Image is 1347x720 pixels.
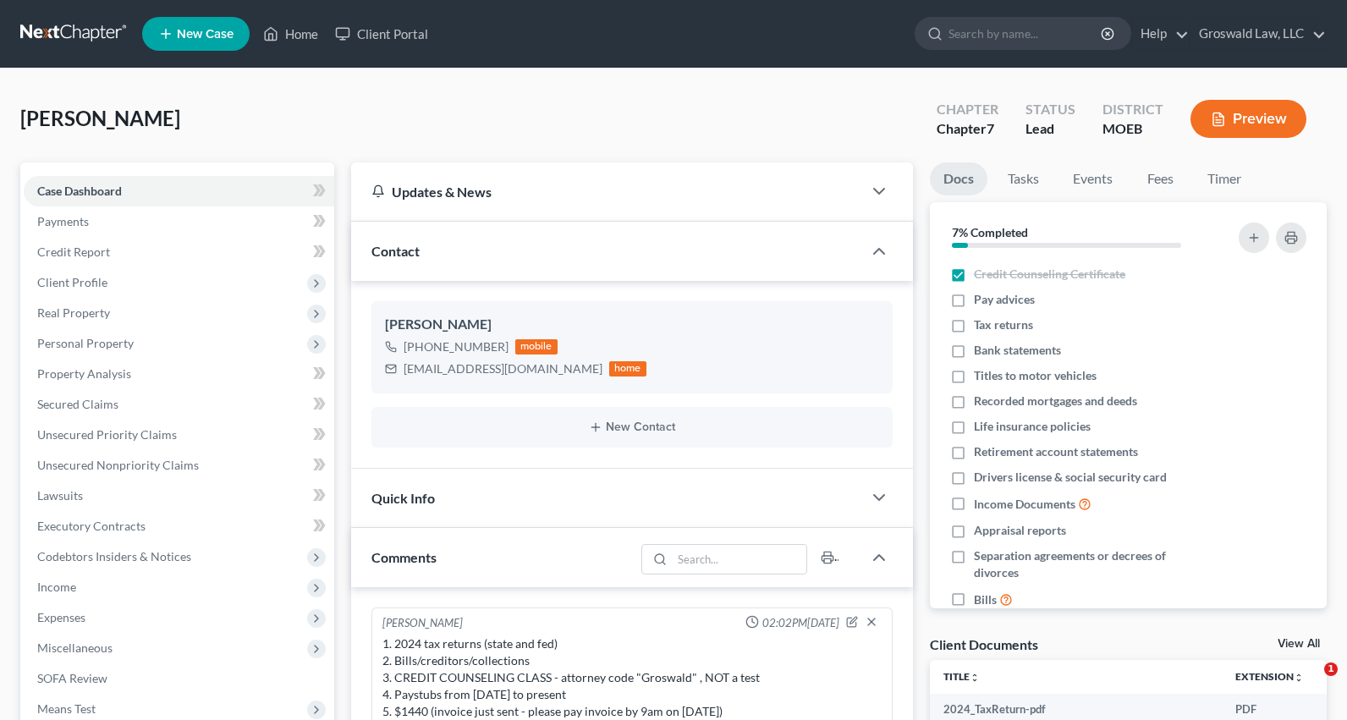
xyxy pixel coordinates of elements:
[930,635,1038,653] div: Client Documents
[1025,100,1075,119] div: Status
[24,389,334,420] a: Secured Claims
[371,549,437,565] span: Comments
[974,342,1061,359] span: Bank statements
[24,450,334,481] a: Unsecured Nonpriority Claims
[673,545,807,574] input: Search...
[24,176,334,206] a: Case Dashboard
[37,580,76,594] span: Income
[20,106,180,130] span: [PERSON_NAME]
[24,420,334,450] a: Unsecured Priority Claims
[37,214,89,228] span: Payments
[327,19,437,49] a: Client Portal
[24,481,334,511] a: Lawsuits
[37,245,110,259] span: Credit Report
[974,469,1167,486] span: Drivers license & social security card
[1194,162,1255,195] a: Timer
[952,225,1028,239] strong: 7% Completed
[974,496,1075,513] span: Income Documents
[937,119,998,139] div: Chapter
[930,162,987,195] a: Docs
[385,420,879,434] button: New Contact
[404,360,602,377] div: [EMAIL_ADDRESS][DOMAIN_NAME]
[948,18,1103,49] input: Search by name...
[37,275,107,289] span: Client Profile
[37,366,131,381] span: Property Analysis
[609,361,646,376] div: home
[974,367,1097,384] span: Titles to motor vehicles
[974,591,997,608] span: Bills
[255,19,327,49] a: Home
[37,488,83,503] span: Lawsuits
[974,443,1138,460] span: Retirement account statements
[177,28,234,41] span: New Case
[994,162,1053,195] a: Tasks
[987,120,994,136] span: 7
[974,266,1125,283] span: Credit Counseling Certificate
[382,615,463,632] div: [PERSON_NAME]
[970,673,980,683] i: unfold_more
[37,549,191,563] span: Codebtors Insiders & Notices
[974,393,1137,409] span: Recorded mortgages and deeds
[37,610,85,624] span: Expenses
[382,635,882,720] div: 1. 2024 tax returns (state and fed) 2. Bills/creditors/collections 3. CREDIT COUNSELING CLASS - a...
[1102,100,1163,119] div: District
[24,206,334,237] a: Payments
[1190,100,1306,138] button: Preview
[1133,162,1187,195] a: Fees
[37,336,134,350] span: Personal Property
[371,243,420,259] span: Contact
[24,663,334,694] a: SOFA Review
[943,670,980,683] a: Titleunfold_more
[24,511,334,541] a: Executory Contracts
[974,418,1091,435] span: Life insurance policies
[371,490,435,506] span: Quick Info
[37,640,113,655] span: Miscellaneous
[1025,119,1075,139] div: Lead
[37,305,110,320] span: Real Property
[37,458,199,472] span: Unsecured Nonpriority Claims
[37,397,118,411] span: Secured Claims
[762,615,839,631] span: 02:02PM[DATE]
[974,316,1033,333] span: Tax returns
[974,522,1066,539] span: Appraisal reports
[1235,670,1304,683] a: Extensionunfold_more
[371,183,842,201] div: Updates & News
[1278,638,1320,650] a: View All
[37,519,146,533] span: Executory Contracts
[1132,19,1189,49] a: Help
[1059,162,1126,195] a: Events
[24,359,334,389] a: Property Analysis
[974,547,1213,581] span: Separation agreements or decrees of divorces
[1289,662,1330,703] iframe: Intercom live chat
[385,315,879,335] div: [PERSON_NAME]
[937,100,998,119] div: Chapter
[37,671,107,685] span: SOFA Review
[37,701,96,716] span: Means Test
[974,291,1035,308] span: Pay advices
[404,338,509,355] div: [PHONE_NUMBER]
[24,237,334,267] a: Credit Report
[515,339,558,355] div: mobile
[1324,662,1338,676] span: 1
[1102,119,1163,139] div: MOEB
[1190,19,1326,49] a: Groswald Law, LLC
[37,184,122,198] span: Case Dashboard
[37,427,177,442] span: Unsecured Priority Claims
